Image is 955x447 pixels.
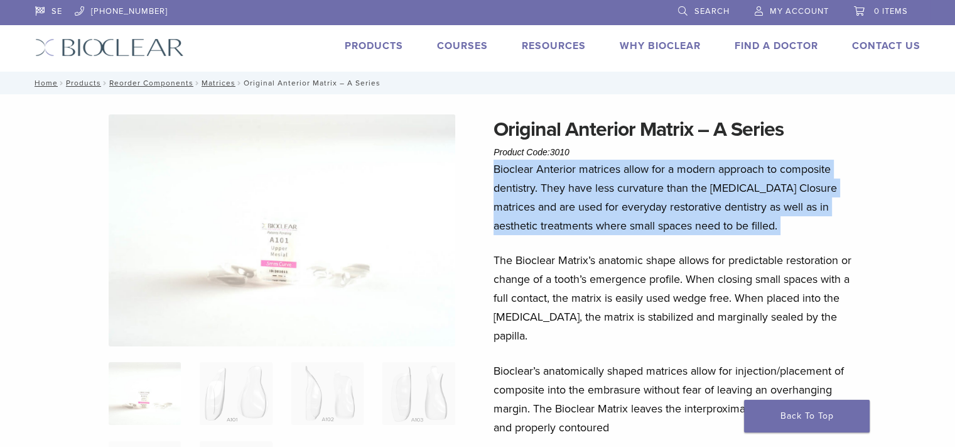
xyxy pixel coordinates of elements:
[770,6,829,16] span: My Account
[58,80,66,86] span: /
[291,362,364,425] img: Original Anterior Matrix - A Series - Image 3
[109,362,181,425] img: Anterior-Original-A-Series-Matrices-324x324.jpg
[26,72,930,94] nav: Original Anterior Matrix – A Series
[494,114,863,145] h1: Original Anterior Matrix – A Series
[494,160,863,235] p: Bioclear Anterior matrices allow for a modern approach to composite dentistry. They have less cur...
[620,40,701,52] a: Why Bioclear
[522,40,586,52] a: Resources
[694,6,730,16] span: Search
[494,251,863,345] p: The Bioclear Matrix’s anatomic shape allows for predictable restoration or change of a tooth’s em...
[235,80,244,86] span: /
[109,114,455,346] img: Anterior Original A Series Matrices
[200,362,272,425] img: Original Anterior Matrix - A Series - Image 2
[494,147,569,157] span: Product Code:
[494,361,863,437] p: Bioclear’s anatomically shaped matrices allow for injection/placement of composite into the embra...
[35,38,184,57] img: Bioclear
[744,400,870,433] a: Back To Top
[31,79,58,87] a: Home
[66,79,101,87] a: Products
[193,80,202,86] span: /
[874,6,908,16] span: 0 items
[109,79,193,87] a: Reorder Components
[101,80,109,86] span: /
[345,40,403,52] a: Products
[202,79,235,87] a: Matrices
[437,40,488,52] a: Courses
[550,147,569,157] span: 3010
[735,40,818,52] a: Find A Doctor
[852,40,920,52] a: Contact Us
[382,362,455,425] img: Original Anterior Matrix - A Series - Image 4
